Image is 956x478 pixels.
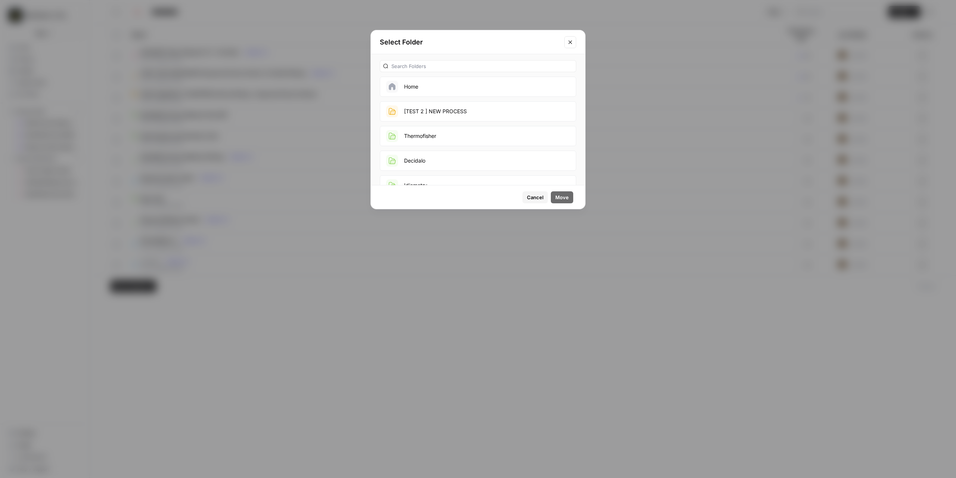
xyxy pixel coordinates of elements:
[380,151,576,171] button: Decidalo
[564,36,576,48] button: Close modal
[380,126,576,146] button: Thermofisher
[527,194,543,201] span: Cancel
[380,37,560,47] h2: Select Folder
[555,194,569,201] span: Move
[391,62,573,70] input: Search Folders
[380,175,576,195] button: Idiometry
[380,101,576,121] button: [TEST 2 ] NEW PROCESS
[551,191,573,203] button: Move
[380,77,576,97] button: Home
[522,191,548,203] button: Cancel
